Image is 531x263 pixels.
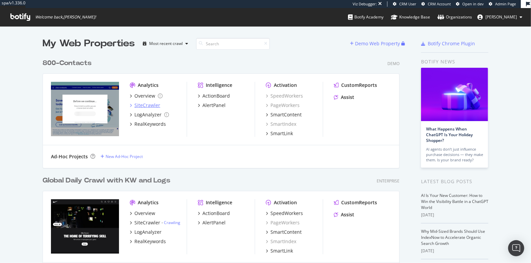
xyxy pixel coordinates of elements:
[437,8,472,26] a: Organizations
[266,121,296,127] a: SmartIndex
[134,121,166,127] div: RealKeywords
[421,1,451,7] a: CRM Account
[206,199,232,206] div: Intelligence
[421,40,475,47] a: Botify Chrome Plugin
[472,12,528,22] button: [PERSON_NAME]
[130,93,163,99] a: Overview
[43,176,170,186] div: Global Daily Crawl with KW and Logs
[266,238,296,245] a: SmartIndex
[393,1,416,7] a: CRM User
[134,219,160,226] div: SiteCrawler
[130,111,169,118] a: LogAnalyzer
[130,219,180,226] a: SiteCrawler- Crawling
[341,82,377,89] div: CustomReports
[202,219,226,226] div: AlertPanel
[130,229,162,235] a: LogAnalyzer
[341,199,377,206] div: CustomReports
[51,153,88,160] div: Ad-Hoc Projects
[421,248,488,254] div: [DATE]
[51,199,119,254] img: nike.com
[341,94,354,101] div: Assist
[489,1,516,7] a: Admin Page
[348,8,383,26] a: Botify Academy
[355,40,400,47] div: Demo Web Property
[164,220,180,225] a: Crawling
[421,193,488,210] a: AI Is Your New Customer: How to Win the Visibility Battle in a ChatGPT World
[134,102,160,109] div: SiteCrawler
[421,68,488,121] img: What Happens When ChatGPT Is Your Holiday Shopper?
[377,178,400,184] div: Enterprise
[134,210,155,217] div: Overview
[334,199,377,206] a: CustomReports
[426,147,483,163] div: AI agents don’t just influence purchase decisions — they make them. Is your brand ready?
[138,82,159,89] div: Analytics
[43,37,135,50] div: My Web Properties
[101,154,143,159] a: New Ad-Hoc Project
[198,219,226,226] a: AlertPanel
[202,210,230,217] div: ActionBoard
[508,240,524,256] div: Open Intercom Messenger
[495,1,516,6] span: Admin Page
[271,130,293,137] div: SmartLink
[202,93,230,99] div: ActionBoard
[353,1,377,7] div: Viz Debugger:
[162,220,180,225] div: -
[437,14,472,20] div: Organizations
[51,82,119,136] img: 800-Contacts
[348,14,383,20] div: Botify Academy
[130,238,166,245] a: RealKeywords
[271,248,293,254] div: SmartLink
[134,93,155,99] div: Overview
[149,42,183,46] div: Most recent crawl
[134,229,162,235] div: LogAnalyzer
[399,1,416,6] span: CRM User
[43,58,94,68] a: 800-Contacts
[456,1,484,7] a: Open in dev
[198,102,226,109] a: AlertPanel
[43,58,92,68] div: 800-Contacts
[266,248,293,254] a: SmartLink
[35,14,96,20] span: Welcome back, [PERSON_NAME] !
[391,14,430,20] div: Knowledge Base
[130,210,155,217] a: Overview
[334,94,354,101] a: Assist
[266,102,300,109] div: PageWorkers
[462,1,484,6] span: Open in dev
[271,229,302,235] div: SmartContent
[202,102,226,109] div: AlertPanel
[388,61,400,66] div: Demo
[266,93,303,99] a: SpeedWorkers
[485,14,517,20] span: colleen
[274,82,297,89] div: Activation
[271,111,302,118] div: SmartContent
[196,38,270,50] input: Search
[140,38,191,49] button: Most recent crawl
[130,102,160,109] a: SiteCrawler
[266,111,302,118] a: SmartContent
[266,229,302,235] a: SmartContent
[130,121,166,127] a: RealKeywords
[266,210,303,217] a: SpeedWorkers
[428,1,451,6] span: CRM Account
[421,178,488,185] div: Latest Blog Posts
[350,38,401,49] button: Demo Web Property
[43,176,173,186] a: Global Daily Crawl with KW and Logs
[350,41,401,46] a: Demo Web Property
[138,199,159,206] div: Analytics
[426,126,473,143] a: What Happens When ChatGPT Is Your Holiday Shopper?
[428,40,475,47] div: Botify Chrome Plugin
[391,8,430,26] a: Knowledge Base
[198,93,230,99] a: ActionBoard
[334,211,354,218] a: Assist
[421,212,488,218] div: [DATE]
[341,211,354,218] div: Assist
[134,111,162,118] div: LogAnalyzer
[134,238,166,245] div: RealKeywords
[274,199,297,206] div: Activation
[106,154,143,159] div: New Ad-Hoc Project
[421,228,485,246] a: Why Mid-Sized Brands Should Use IndexNow to Accelerate Organic Search Growth
[266,219,300,226] a: PageWorkers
